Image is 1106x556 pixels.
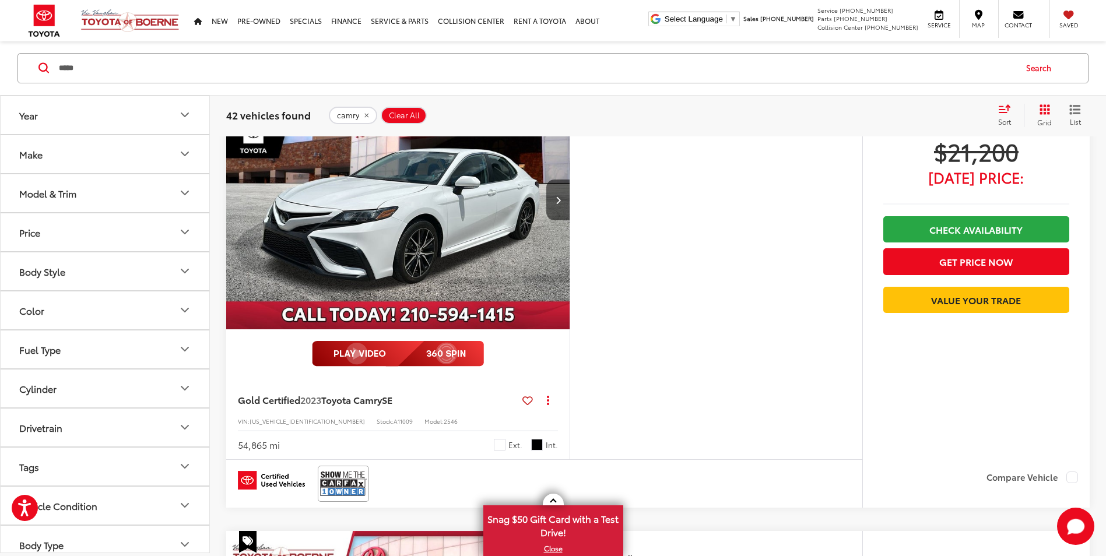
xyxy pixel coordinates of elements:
[321,393,382,406] span: Toyota Camry
[883,216,1069,242] a: Check Availability
[538,390,558,410] button: Actions
[865,23,918,31] span: [PHONE_NUMBER]
[19,188,76,199] div: Model & Trim
[226,108,311,122] span: 42 vehicles found
[19,422,62,433] div: Drivetrain
[320,468,367,499] img: View CARFAX report
[178,226,192,240] div: Price
[834,14,887,23] span: [PHONE_NUMBER]
[178,147,192,161] div: Make
[178,108,192,122] div: Year
[178,186,192,200] div: Model & Trim
[1,135,210,173] button: MakeMake
[840,6,893,15] span: [PHONE_NUMBER]
[19,539,64,550] div: Body Type
[1,96,210,134] button: YearYear
[1005,21,1032,29] span: Contact
[665,15,737,23] a: Select Language​
[250,417,365,425] span: [US_VEHICLE_IDENTIFICATION_NUMBER]
[19,344,61,355] div: Fuel Type
[1,409,210,446] button: DrivetrainDrivetrain
[665,15,723,23] span: Select Language
[1057,508,1094,545] button: Toggle Chat Window
[484,506,622,542] span: Snag $50 Gift Card with a Test Drive!
[239,531,257,553] span: Special
[546,180,570,220] button: Next image
[1,487,210,525] button: Vehicle ConditionVehicle Condition
[394,417,413,425] span: A11009
[1,370,210,407] button: CylinderCylinder
[178,304,192,318] div: Color
[377,417,394,425] span: Stock:
[58,54,1015,82] input: Search by Make, Model, or Keyword
[329,107,377,124] button: remove camry
[178,382,192,396] div: Cylinder
[1024,104,1061,127] button: Grid View
[531,439,543,451] span: Black
[1,252,210,290] button: Body StyleBody Style
[19,500,97,511] div: Vehicle Condition
[178,265,192,279] div: Body Style
[1037,117,1052,127] span: Grid
[238,393,300,406] span: Gold Certified
[424,417,444,425] span: Model:
[547,395,549,404] span: dropdown dots
[1,213,210,251] button: PricePrice
[312,341,484,367] img: full motion video
[389,111,420,120] span: Clear All
[178,421,192,435] div: Drivetrain
[238,393,518,406] a: Gold Certified2023Toyota CamrySE
[965,21,991,29] span: Map
[337,111,359,120] span: camry
[238,438,280,452] div: 54,865 mi
[1,291,210,329] button: ColorColor
[178,499,192,513] div: Vehicle Condition
[1056,21,1082,29] span: Saved
[19,461,39,472] div: Tags
[19,227,40,238] div: Price
[743,14,759,23] span: Sales
[817,6,838,15] span: Service
[381,107,427,124] button: Clear All
[883,287,1069,313] a: Value Your Trade
[998,117,1011,126] span: Sort
[19,266,65,277] div: Body Style
[508,439,522,451] span: Ext.
[883,171,1069,183] span: [DATE] Price:
[926,21,952,29] span: Service
[1,174,210,212] button: Model & TrimModel & Trim
[80,9,180,33] img: Vic Vaughan Toyota of Boerne
[238,471,305,490] img: Toyota Certified Used Vehicles
[883,136,1069,166] span: $21,200
[1061,104,1090,127] button: List View
[238,417,250,425] span: VIN:
[382,393,392,406] span: SE
[19,110,38,121] div: Year
[1069,117,1081,126] span: List
[986,471,1078,483] label: Compare Vehicle
[992,104,1024,127] button: Select sort value
[226,71,571,330] img: 2023 Toyota Camry SE
[226,71,571,329] div: 2023 Toyota Camry SE 0
[444,417,458,425] span: 2546
[178,343,192,357] div: Fuel Type
[883,248,1069,275] button: Get Price Now
[729,15,737,23] span: ▼
[760,14,814,23] span: [PHONE_NUMBER]
[817,23,863,31] span: Collision Center
[1015,54,1068,83] button: Search
[546,439,558,451] span: Int.
[19,149,43,160] div: Make
[1,448,210,485] button: TagsTags
[19,305,44,316] div: Color
[19,383,57,394] div: Cylinder
[300,393,321,406] span: 2023
[178,460,192,474] div: Tags
[178,538,192,552] div: Body Type
[1057,508,1094,545] svg: Start Chat
[1,330,210,368] button: Fuel TypeFuel Type
[226,71,571,329] a: 2023 Toyota Camry SE2023 Toyota Camry SE2023 Toyota Camry SE2023 Toyota Camry SE
[494,439,505,451] span: White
